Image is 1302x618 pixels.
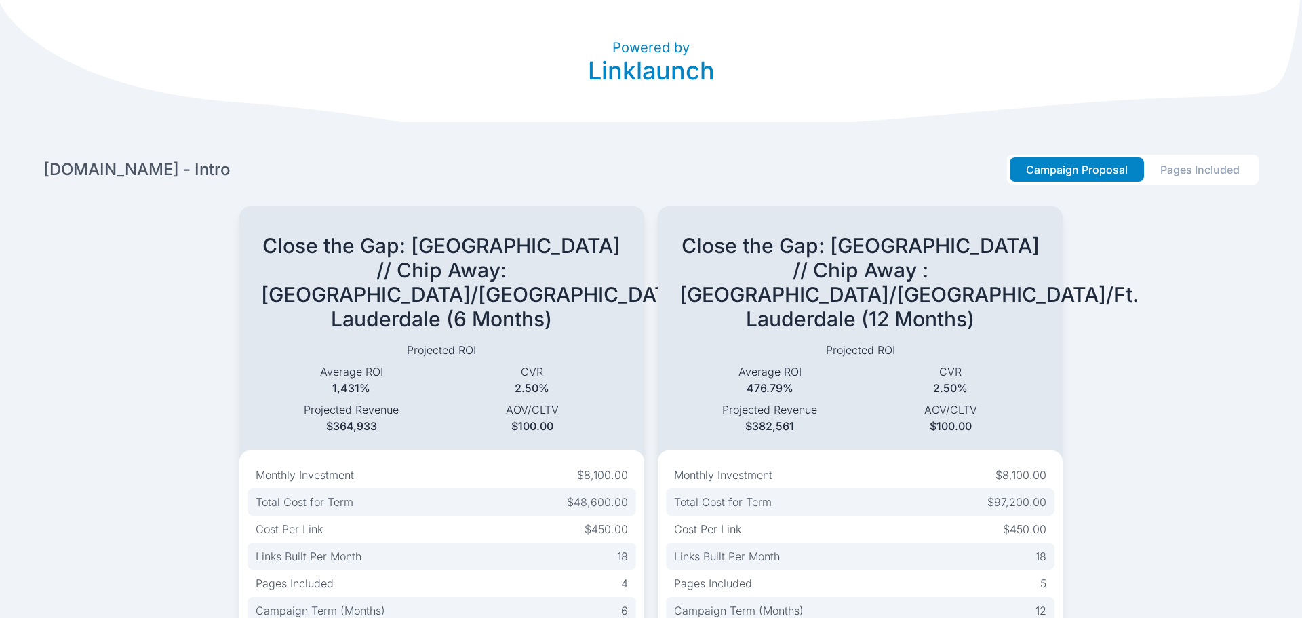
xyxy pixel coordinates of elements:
p: AOV/CLTV [861,402,1042,418]
p: 1,431% [261,380,442,396]
p: Average ROI [679,364,861,380]
p: $364,933 [261,418,442,434]
p: Links Built Per Month [674,548,780,564]
p: Cost Per Link [674,521,741,537]
p: $8,100.00 [995,467,1046,483]
p: CVR [441,364,623,380]
p: Projected Revenue [261,402,442,418]
p: Pages Included [256,575,334,592]
p: CVR [861,364,1042,380]
button: Campaign Proposal [1010,157,1144,182]
p: $382,561 [679,418,861,434]
p: $450.00 [585,521,628,537]
p: $100.00 [861,418,1042,434]
p: Linklaunch [588,57,715,84]
p: $8,100.00 [577,467,628,483]
p: Total Cost for Term [674,494,772,510]
p: 4 [621,575,628,592]
button: Pages Included [1144,157,1256,182]
p: Projected ROI [261,342,623,358]
p: Projected ROI [679,342,1041,358]
p: 5 [1040,575,1046,592]
p: Pages Included [674,575,752,592]
p: AOV/CLTV [441,402,623,418]
p: $100.00 [441,418,623,434]
p: Average ROI [261,364,442,380]
p: Cost Per Link [256,521,323,537]
h2: Close the Gap: [GEOGRAPHIC_DATA] // Chip Away: [GEOGRAPHIC_DATA]/[GEOGRAPHIC_DATA]/Ft. Lauderdale... [261,233,623,331]
h2: Close the Gap: [GEOGRAPHIC_DATA] // Chip Away : [GEOGRAPHIC_DATA]/[GEOGRAPHIC_DATA]/Ft. Lauderdal... [679,233,1041,331]
p: 18 [617,548,628,564]
p: $97,200.00 [987,494,1046,510]
p: [DOMAIN_NAME] - Intro [43,159,231,180]
p: 2.50% [861,380,1042,396]
p: $450.00 [1003,521,1046,537]
p: Projected Revenue [679,402,861,418]
p: Total Cost for Term [256,494,353,510]
p: 2.50% [441,380,623,396]
p: Links Built Per Month [256,548,361,564]
p: 18 [1035,548,1046,564]
p: Powered by [588,38,715,57]
p: Monthly Investment [674,467,772,483]
p: Monthly Investment [256,467,354,483]
p: $48,600.00 [567,494,628,510]
p: 476.79% [679,380,861,396]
